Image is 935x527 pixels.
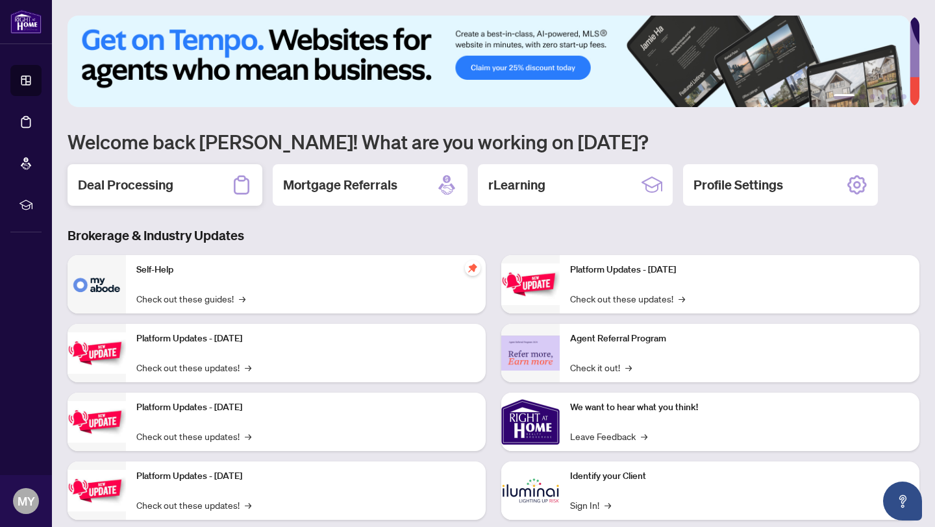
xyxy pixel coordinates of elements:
[136,469,475,484] p: Platform Updates - [DATE]
[570,429,647,443] a: Leave Feedback→
[18,492,35,510] span: MY
[10,10,42,34] img: logo
[870,94,875,99] button: 3
[68,227,919,245] h3: Brokerage & Industry Updates
[570,400,909,415] p: We want to hear what you think!
[465,260,480,276] span: pushpin
[501,336,560,371] img: Agent Referral Program
[245,429,251,443] span: →
[570,469,909,484] p: Identify your Client
[136,332,475,346] p: Platform Updates - [DATE]
[570,498,611,512] a: Sign In!→
[501,393,560,451] img: We want to hear what you think!
[605,498,611,512] span: →
[136,263,475,277] p: Self-Help
[501,263,560,304] img: Platform Updates - June 23, 2025
[68,470,126,511] img: Platform Updates - July 8, 2025
[78,176,173,194] h2: Deal Processing
[570,291,685,306] a: Check out these updates!→
[283,176,397,194] h2: Mortgage Referrals
[68,255,126,313] img: Self-Help
[570,332,909,346] p: Agent Referral Program
[880,94,886,99] button: 4
[891,94,896,99] button: 5
[68,332,126,373] img: Platform Updates - September 16, 2025
[239,291,245,306] span: →
[136,291,245,306] a: Check out these guides!→
[570,360,632,374] a: Check it out!→
[245,498,251,512] span: →
[488,176,545,194] h2: rLearning
[245,360,251,374] span: →
[641,429,647,443] span: →
[693,176,783,194] h2: Profile Settings
[68,401,126,442] img: Platform Updates - July 21, 2025
[860,94,865,99] button: 2
[68,129,919,154] h1: Welcome back [PERSON_NAME]! What are you working on [DATE]?
[501,461,560,520] img: Identify your Client
[136,360,251,374] a: Check out these updates!→
[68,16,910,107] img: Slide 0
[136,498,251,512] a: Check out these updates!→
[570,263,909,277] p: Platform Updates - [DATE]
[136,400,475,415] p: Platform Updates - [DATE]
[136,429,251,443] a: Check out these updates!→
[834,94,854,99] button: 1
[679,291,685,306] span: →
[901,94,906,99] button: 6
[883,482,922,521] button: Open asap
[625,360,632,374] span: →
